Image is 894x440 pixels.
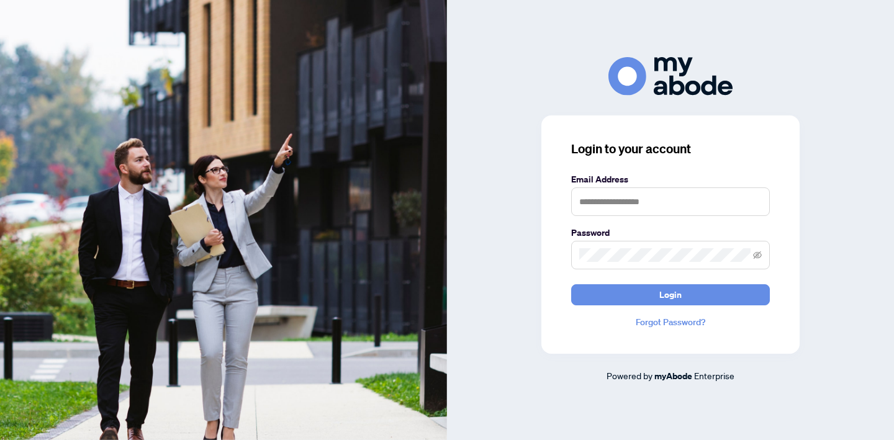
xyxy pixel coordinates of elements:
span: Enterprise [694,370,734,381]
span: eye-invisible [753,251,762,259]
label: Password [571,226,770,240]
a: myAbode [654,369,692,383]
a: Forgot Password? [571,315,770,329]
img: ma-logo [608,57,733,95]
span: Powered by [607,370,652,381]
span: Login [659,285,682,305]
h3: Login to your account [571,140,770,158]
button: Login [571,284,770,305]
label: Email Address [571,173,770,186]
